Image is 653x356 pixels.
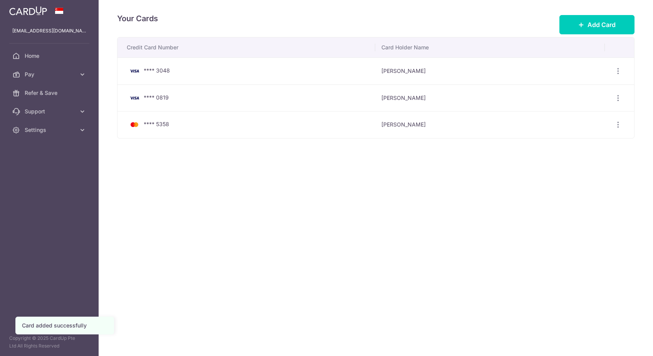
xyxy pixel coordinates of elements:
[127,66,142,76] img: Bank Card
[25,71,76,78] span: Pay
[9,6,47,15] img: CardUp
[127,120,142,129] img: Bank Card
[127,93,142,103] img: Bank Card
[375,57,605,84] td: [PERSON_NAME]
[25,108,76,115] span: Support
[25,126,76,134] span: Settings
[117,12,158,25] h4: Your Cards
[25,89,76,97] span: Refer & Save
[22,322,107,329] div: Card added successfully
[375,84,605,111] td: [PERSON_NAME]
[375,37,605,57] th: Card Holder Name
[118,37,375,57] th: Credit Card Number
[375,111,605,138] td: [PERSON_NAME]
[25,52,76,60] span: Home
[588,20,616,29] span: Add Card
[12,27,86,35] p: [EMAIL_ADDRESS][DOMAIN_NAME]
[559,15,635,34] button: Add Card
